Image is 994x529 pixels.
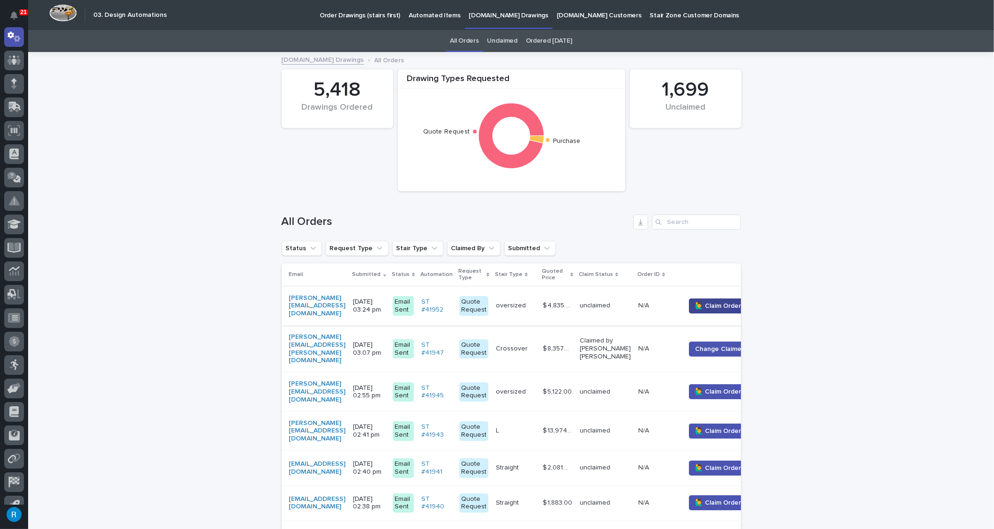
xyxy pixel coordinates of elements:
[459,296,488,316] div: Quote Request
[353,423,385,439] p: [DATE] 02:41 pm
[353,495,385,511] p: [DATE] 02:38 pm
[374,54,404,65] p: All Orders
[392,269,410,280] p: Status
[496,497,521,507] p: Straight
[459,458,488,478] div: Quote Request
[282,373,765,411] tr: [PERSON_NAME][EMAIL_ADDRESS][DOMAIN_NAME] [DATE] 02:55 pmEmail SentST #41945 Quote Requestoversiz...
[695,301,741,311] span: 🙋‍♂️ Claim Order
[543,462,574,472] p: $ 2,081.00
[496,462,521,472] p: Straight
[487,30,517,52] a: Unclaimed
[638,386,651,396] p: N/A
[689,298,747,313] button: 🙋‍♂️ Claim Order
[393,421,414,441] div: Email Sent
[298,78,377,102] div: 5,418
[504,241,556,256] button: Submitted
[652,215,741,230] input: Search
[459,493,488,513] div: Quote Request
[495,269,523,280] p: Stair Type
[282,450,765,485] tr: [EMAIL_ADDRESS][DOMAIN_NAME] [DATE] 02:40 pmEmail SentST #41941 Quote RequestStraightStraight $ 2...
[695,344,744,354] span: Change Claimer
[638,497,651,507] p: N/A
[282,241,322,256] button: Status
[695,387,741,396] span: 🙋‍♂️ Claim Order
[421,423,452,439] a: ST #41943
[695,463,741,473] span: 🙋‍♂️ Claim Order
[421,460,452,476] a: ST #41941
[289,495,346,511] a: [EMAIL_ADDRESS][DOMAIN_NAME]
[393,493,414,513] div: Email Sent
[496,425,501,435] p: L
[646,103,725,122] div: Unclaimed
[543,343,574,353] p: $ 8,357.00
[289,380,346,403] a: [PERSON_NAME][EMAIL_ADDRESS][DOMAIN_NAME]
[282,485,765,521] tr: [EMAIL_ADDRESS][DOMAIN_NAME] [DATE] 02:38 pmEmail SentST #41940 Quote RequestStraightStraight $ 1...
[450,30,479,52] a: All Orders
[421,495,452,511] a: ST #41940
[689,495,747,510] button: 🙋‍♂️ Claim Order
[646,78,725,102] div: 1,699
[695,498,741,507] span: 🙋‍♂️ Claim Order
[496,300,528,310] p: oversized
[638,462,651,472] p: N/A
[638,425,651,435] p: N/A
[689,424,747,439] button: 🙋‍♂️ Claim Order
[289,294,346,318] a: [PERSON_NAME][EMAIL_ADDRESS][DOMAIN_NAME]
[393,296,414,316] div: Email Sent
[398,74,625,89] div: Drawing Types Requested
[282,54,364,65] a: [DOMAIN_NAME] Drawings
[580,499,631,507] p: unclaimed
[421,341,452,357] a: ST #41947
[447,241,501,256] button: Claimed By
[579,269,613,280] p: Claim Status
[543,425,574,435] p: $ 13,974.00
[580,464,631,472] p: unclaimed
[580,337,631,360] p: Claimed by [PERSON_NAME] [PERSON_NAME]
[282,286,765,325] tr: [PERSON_NAME][EMAIL_ADDRESS][DOMAIN_NAME] [DATE] 03:24 pmEmail SentST #41952 Quote Requestoversiz...
[580,302,631,310] p: unclaimed
[421,384,452,400] a: ST #41945
[393,458,414,478] div: Email Sent
[689,461,747,476] button: 🙋‍♂️ Claim Order
[543,300,574,310] p: $ 4,835.00
[12,11,24,26] div: Notifications21
[421,298,452,314] a: ST #41952
[580,388,631,396] p: unclaimed
[459,382,488,402] div: Quote Request
[353,460,385,476] p: [DATE] 02:40 pm
[638,300,651,310] p: N/A
[353,298,385,314] p: [DATE] 03:24 pm
[526,30,572,52] a: Ordered [DATE]
[353,341,385,357] p: [DATE] 03:07 pm
[289,269,304,280] p: Email
[289,419,346,443] a: [PERSON_NAME][EMAIL_ADDRESS][DOMAIN_NAME]
[496,343,530,353] p: Crossover
[580,427,631,435] p: unclaimed
[420,269,453,280] p: Automation
[4,6,24,25] button: Notifications
[326,241,389,256] button: Request Type
[689,384,747,399] button: 🙋‍♂️ Claim Order
[282,215,629,229] h1: All Orders
[459,339,488,359] div: Quote Request
[21,9,27,15] p: 21
[423,128,470,135] text: Quote Request
[695,426,741,436] span: 🙋‍♂️ Claim Order
[638,343,651,353] p: N/A
[637,269,660,280] p: Order ID
[49,4,77,22] img: Workspace Logo
[289,460,346,476] a: [EMAIL_ADDRESS][DOMAIN_NAME]
[353,384,385,400] p: [DATE] 02:55 pm
[458,266,484,283] p: Request Type
[689,342,750,357] button: Change Claimer
[543,497,574,507] p: $ 1,883.00
[543,386,574,396] p: $ 5,122.00
[459,421,488,441] div: Quote Request
[352,269,381,280] p: Submitted
[496,386,528,396] p: oversized
[282,325,765,372] tr: [PERSON_NAME][EMAIL_ADDRESS][PERSON_NAME][DOMAIN_NAME] [DATE] 03:07 pmEmail SentST #41947 Quote R...
[282,411,765,450] tr: [PERSON_NAME][EMAIL_ADDRESS][DOMAIN_NAME] [DATE] 02:41 pmEmail SentST #41943 Quote RequestLL $ 13...
[392,241,443,256] button: Stair Type
[4,505,24,524] button: users-avatar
